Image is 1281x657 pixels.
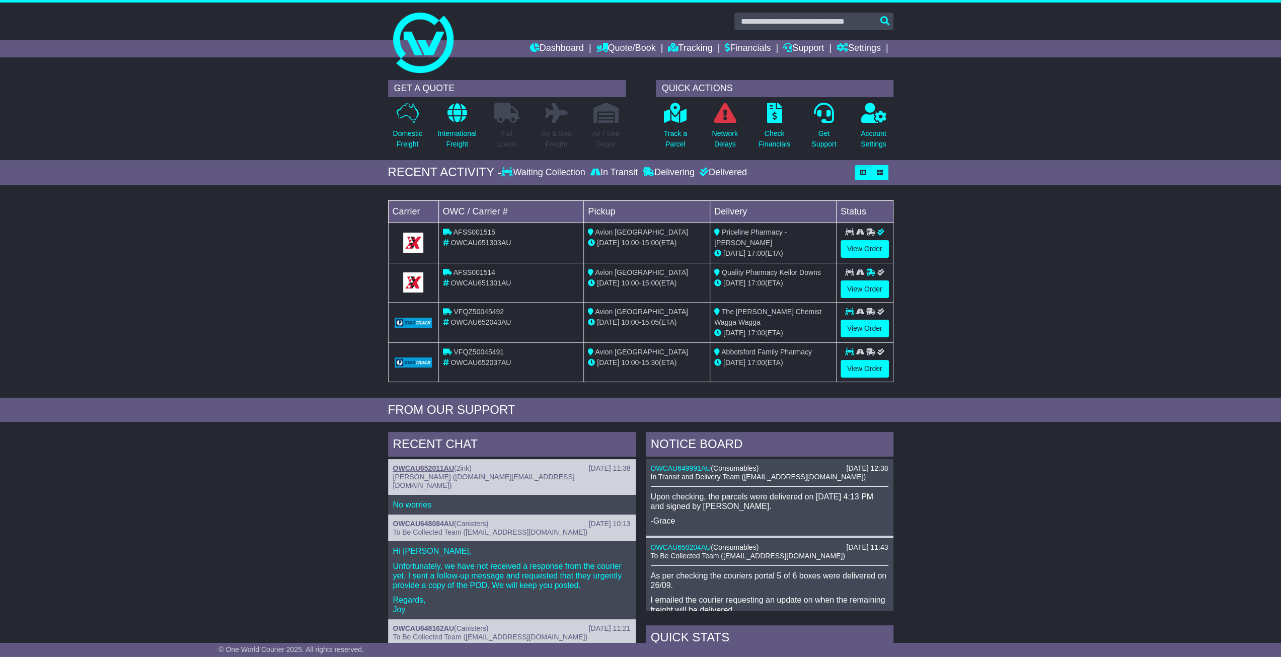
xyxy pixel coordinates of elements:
span: Abbotsford Family Pharmacy [721,348,812,356]
span: Avion [GEOGRAPHIC_DATA] [595,308,688,316]
p: Account Settings [861,128,886,150]
div: Waiting Collection [501,167,587,178]
div: (ETA) [714,278,832,288]
p: Track a Parcel [664,128,687,150]
img: GetCarrierServiceLogo [395,318,432,328]
span: To Be Collected Team ([EMAIL_ADDRESS][DOMAIN_NAME]) [393,633,587,641]
p: Upon checking, the parcels were delivered on [DATE] 4:13 PM and signed by [PERSON_NAME]. [651,492,888,511]
div: In Transit [588,167,640,178]
div: (ETA) [714,357,832,368]
span: AFSS001515 [454,228,495,236]
div: FROM OUR SUPPORT [388,403,893,417]
p: Full Loads [494,128,519,150]
div: NOTICE BOARD [646,432,893,459]
span: [DATE] [723,249,745,257]
span: Canisters [457,520,486,528]
span: 10:00 [621,279,639,287]
span: To Be Collected Team ([EMAIL_ADDRESS][DOMAIN_NAME]) [651,552,845,560]
td: OWC / Carrier # [438,200,584,223]
span: [DATE] [723,279,745,287]
p: Get Support [811,128,836,150]
img: GetCarrierServiceLogo [395,357,432,368]
td: Carrier [388,200,438,223]
a: Quote/Book [596,40,655,57]
span: [DATE] [723,358,745,367]
a: DomesticFreight [392,102,422,155]
span: Quality Pharmacy Keilor Downs [722,268,821,276]
div: ( ) [651,464,888,473]
a: View Order [841,360,889,378]
p: Domestic Freight [393,128,422,150]
a: OWCAU648162AU [393,624,454,632]
p: Regards, Joy [393,595,631,614]
a: Support [783,40,824,57]
p: Network Delays [712,128,737,150]
a: OWCAU648084AU [393,520,454,528]
a: Settings [837,40,881,57]
a: Tracking [668,40,712,57]
span: 10:00 [621,318,639,326]
span: [DATE] [597,279,619,287]
p: Hi [PERSON_NAME], [393,546,631,556]
a: GetSupport [811,102,837,155]
span: OWCAU651303AU [450,239,511,247]
span: Consumables [713,543,757,551]
span: OWCAU652043AU [450,318,511,326]
span: [DATE] [597,239,619,247]
div: GET A QUOTE [388,80,626,97]
span: [PERSON_NAME] ([DOMAIN_NAME][EMAIL_ADDRESS][DOMAIN_NAME]) [393,473,575,489]
span: 17:00 [747,279,765,287]
a: View Order [841,240,889,258]
a: OWCAU649991AU [651,464,711,472]
div: ( ) [393,464,631,473]
div: - (ETA) [588,238,706,248]
span: Avion [GEOGRAPHIC_DATA] [595,348,688,356]
div: (ETA) [714,248,832,259]
a: OWCAU652011AU [393,464,454,472]
div: (ETA) [714,328,832,338]
td: Delivery [710,200,836,223]
a: Dashboard [530,40,584,57]
span: Priceline Pharmacy - [PERSON_NAME] [714,228,787,247]
div: Quick Stats [646,625,893,652]
div: [DATE] 11:38 [588,464,630,473]
span: 15:00 [641,279,659,287]
a: CheckFinancials [758,102,791,155]
a: View Order [841,280,889,298]
div: Delivering [640,167,697,178]
span: © One World Courier 2025. All rights reserved. [218,645,364,653]
a: AccountSettings [860,102,887,155]
div: - (ETA) [588,278,706,288]
a: OWCAU650204AU [651,543,711,551]
div: - (ETA) [588,357,706,368]
span: Avion [GEOGRAPHIC_DATA] [595,228,688,236]
span: 15:30 [641,358,659,367]
span: To Be Collected Team ([EMAIL_ADDRESS][DOMAIN_NAME]) [393,528,587,536]
div: [DATE] 11:21 [588,624,630,633]
a: NetworkDelays [711,102,738,155]
a: View Order [841,320,889,337]
span: 10:00 [621,358,639,367]
span: In Transit and Delivery Team ([EMAIL_ADDRESS][DOMAIN_NAME]) [651,473,866,481]
span: 10:00 [621,239,639,247]
div: [DATE] 10:13 [588,520,630,528]
span: [DATE] [597,318,619,326]
img: GetCarrierServiceLogo [403,272,423,293]
a: Financials [725,40,771,57]
div: - (ETA) [588,317,706,328]
div: ( ) [393,624,631,633]
div: Delivered [697,167,747,178]
p: Air / Sea Depot [592,128,620,150]
td: Status [836,200,893,223]
a: Track aParcel [663,102,688,155]
p: I emailed the courier requesting an update on when the remaining freight will be delivered. [651,595,888,614]
span: 15:00 [641,239,659,247]
span: Consumables [713,464,757,472]
span: [DATE] [597,358,619,367]
span: 17:00 [747,358,765,367]
span: AFSS001514 [454,268,495,276]
span: VFQZ50045492 [454,308,504,316]
td: Pickup [584,200,710,223]
div: RECENT CHAT [388,432,636,459]
img: GetCarrierServiceLogo [403,233,423,253]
